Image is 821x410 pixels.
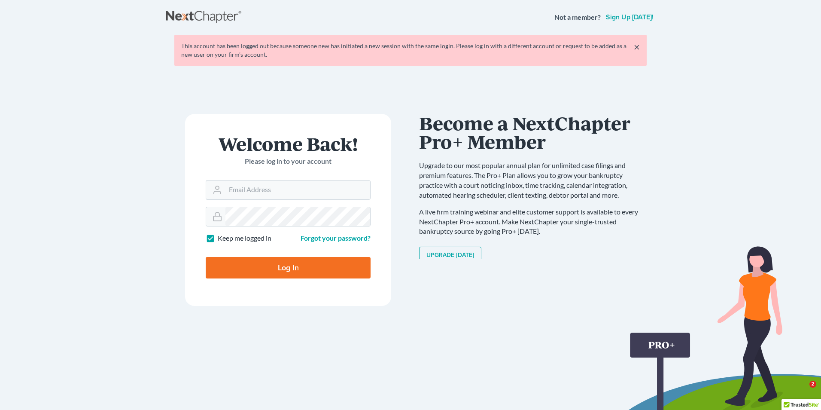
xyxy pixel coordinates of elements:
[554,12,601,22] strong: Not a member?
[218,233,271,243] label: Keep me logged in
[634,42,640,52] a: ×
[225,181,370,199] input: Email Address
[419,207,647,237] p: A live firm training webinar and elite customer support is available to every NextChapter Pro+ ac...
[809,381,816,388] span: 2
[181,42,640,59] div: This account has been logged out because someone new has initiated a new session with the same lo...
[419,161,647,200] p: Upgrade to our most popular annual plan for unlimited case filings and premium features. The Pro+...
[419,114,647,150] h1: Become a NextChapter Pro+ Member
[792,381,812,401] iframe: Intercom live chat
[604,14,655,21] a: Sign up [DATE]!
[206,257,371,278] input: Log In
[301,234,371,242] a: Forgot your password?
[206,156,371,166] p: Please log in to your account
[206,135,371,153] h1: Welcome Back!
[419,247,481,264] a: Upgrade [DATE]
